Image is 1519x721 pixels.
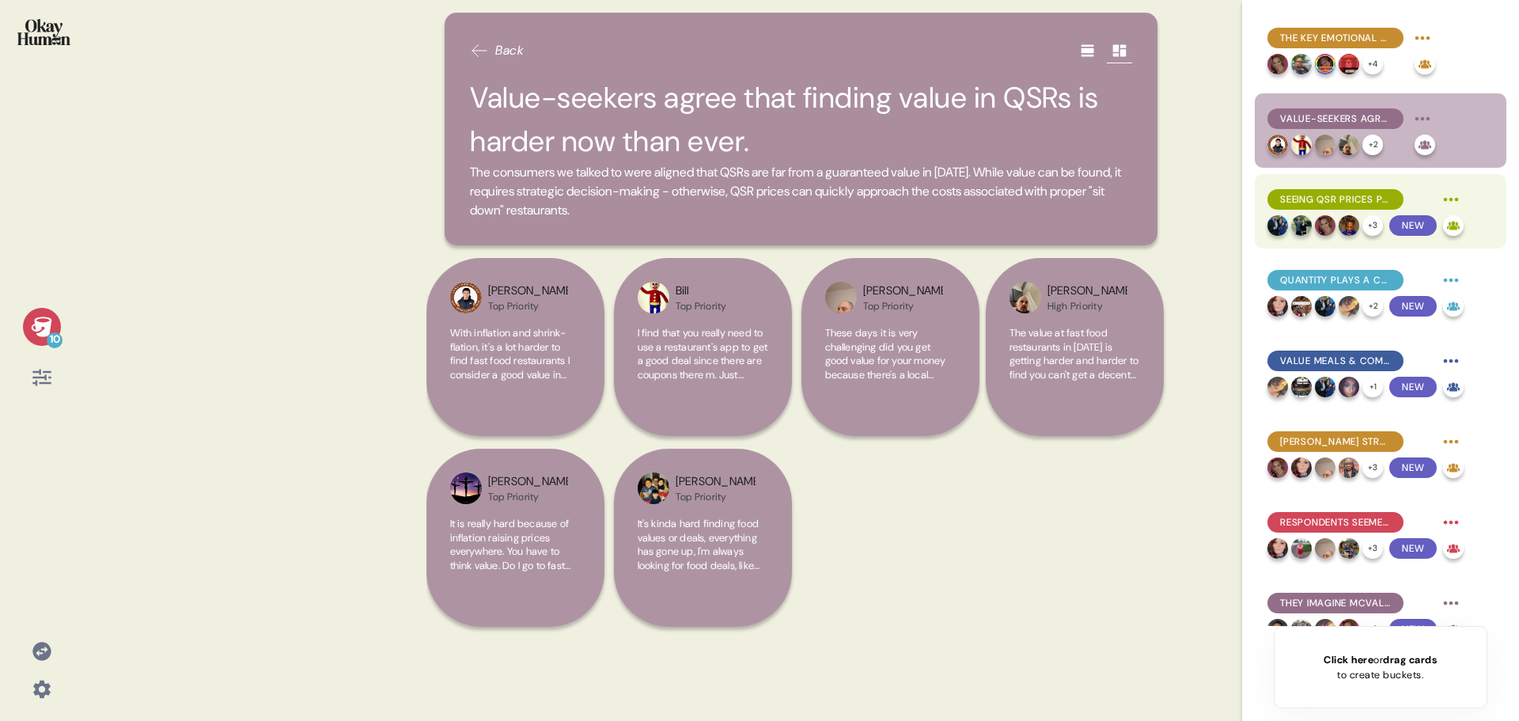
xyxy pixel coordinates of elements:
[638,472,669,504] img: profilepic_25113879751583472.jpg
[17,19,70,45] img: okayhuman.3b1b6348.png
[1047,283,1127,300] div: [PERSON_NAME]
[1267,215,1288,236] img: profilepic_24455122494100979.jpg
[450,282,482,313] img: profilepic_24097337269908070.jpg
[1267,54,1288,74] img: profilepic_9862102980560676.jpg
[1280,354,1391,368] span: Value meals & combos, as well as app deals, are key strategies for locating QSR - and [PERSON_NAM...
[450,326,580,687] span: With inflation and shrink-flation, it's a lot harder to find fast food restaurants I consider a g...
[638,326,768,590] span: I find that you really need to use a restaurant's app to get a good deal since there are coupons ...
[470,163,1132,220] span: The consumers we talked to were aligned that QSRs are far from a guaranteed value in [DATE]. Whil...
[1047,300,1127,313] div: High Priority
[1339,619,1359,639] img: profilepic_9862102980560676.jpg
[1339,377,1359,397] img: profilepic_24770268389264331.jpg
[1362,135,1383,155] div: + 2
[1267,296,1288,317] img: profilepic_24718196271137489.jpg
[1339,457,1359,478] img: profilepic_24446138408354978.jpg
[1315,457,1335,478] img: profilepic_24420051897598534.jpg
[1280,434,1391,449] span: [PERSON_NAME] struggles to provide value with most menu items & meals.
[1315,54,1335,74] img: profilepic_24766872982897053.jpg
[863,283,943,300] div: [PERSON_NAME]
[1389,296,1437,317] span: New
[1291,54,1312,74] img: profilepic_30926310973648834.jpg
[1389,619,1437,639] span: New
[676,491,756,503] div: Top Priority
[1280,31,1391,45] span: The key emotional payoff of finding value is excitement, along with feelings of satisfaction and ...
[470,76,1132,163] h2: Value-seekers agree that finding value in QSRs is harder now than ever.
[1291,296,1312,317] img: profilepic_24329464286683235.jpg
[1389,538,1437,559] span: New
[1291,377,1312,397] img: profilepic_24023343503992077.jpg
[638,282,669,313] img: profilepic_24101918982826244.jpg
[1315,538,1335,559] img: profilepic_24420051897598534.jpg
[1383,653,1437,666] span: drag cards
[488,283,568,300] div: [PERSON_NAME]
[1010,282,1041,313] img: profilepic_24545434568428834.jpg
[1267,377,1288,397] img: profilepic_7412401112204144.jpg
[825,326,955,575] span: These days it is very challenging did you get good value for your money because there's a local r...
[488,300,568,313] div: Top Priority
[1315,377,1335,397] img: profilepic_24455122494100979.jpg
[1362,619,1383,639] div: + 3
[1362,215,1383,236] div: + 3
[1339,538,1359,559] img: profilepic_24034702772837927.jpg
[1362,538,1383,559] div: + 3
[1315,135,1335,155] img: profilepic_24420051897598534.jpg
[1280,515,1391,529] span: Respondents seemed generally familiar with McValue, though few brought it up unprompted.
[1291,457,1312,478] img: profilepic_24718196271137489.jpg
[1280,273,1391,287] span: Quantity plays a central role in QSR value, with feeling the good kind of full a top priority.
[1389,215,1437,236] span: New
[1280,112,1391,126] span: Value-seekers agree that finding value in QSRs is harder now than ever.
[1324,652,1437,682] div: or to create buckets.
[1324,653,1373,666] span: Click here
[1389,377,1437,397] span: New
[1362,54,1383,74] div: + 4
[676,283,727,300] div: Bill
[1280,596,1391,610] span: They imagine McValue as a solution to high a la carte costs, like the Dollar Menu.
[1315,215,1335,236] img: profilepic_9862102980560676.jpg
[450,517,571,613] span: It is really hard because of inflation raising prices everywhere. You have to think value. Do I g...
[1010,326,1139,437] span: The value at fast food restaurants in [DATE] is getting harder and harder to find you can't get a...
[1315,296,1335,317] img: profilepic_24455122494100979.jpg
[488,473,568,491] div: [PERSON_NAME]
[825,282,857,313] img: profilepic_24420051897598534.jpg
[488,491,568,503] div: Top Priority
[1267,457,1288,478] img: profilepic_9862102980560676.jpg
[1291,619,1312,639] img: profilepic_24031052349836702.jpg
[1280,192,1391,207] span: Seeing QSR prices provoke feelings of stress, disbelief, and despair.
[1362,377,1383,397] div: + 1
[1362,296,1383,317] div: + 2
[1291,538,1312,559] img: profilepic_24703845105866372.jpg
[1267,135,1288,155] img: profilepic_24097337269908070.jpg
[1389,457,1437,478] span: New
[1362,457,1383,478] div: + 3
[495,41,524,60] span: Back
[676,300,727,313] div: Top Priority
[863,300,943,313] div: Top Priority
[1291,215,1312,236] img: profilepic_24641332678836551.jpg
[1291,135,1312,155] img: profilepic_24101918982826244.jpg
[1267,619,1288,639] img: profilepic_23901324672892354.jpg
[1339,135,1359,155] img: profilepic_24545434568428834.jpg
[450,472,482,504] img: profilepic_6320195364714269.jpg
[47,332,63,348] div: 10
[1339,215,1359,236] img: profilepic_23975896785370432.jpg
[638,517,760,600] span: It's kinda hard finding food values or deals, everything has gone up, I'm always looking for food...
[676,473,756,491] div: [PERSON_NAME]
[1315,619,1335,639] img: profilepic_7412401112204144.jpg
[1339,54,1359,74] img: profilepic_30497483469899100.jpg
[1339,296,1359,317] img: profilepic_7412401112204144.jpg
[1267,538,1288,559] img: profilepic_24718196271137489.jpg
